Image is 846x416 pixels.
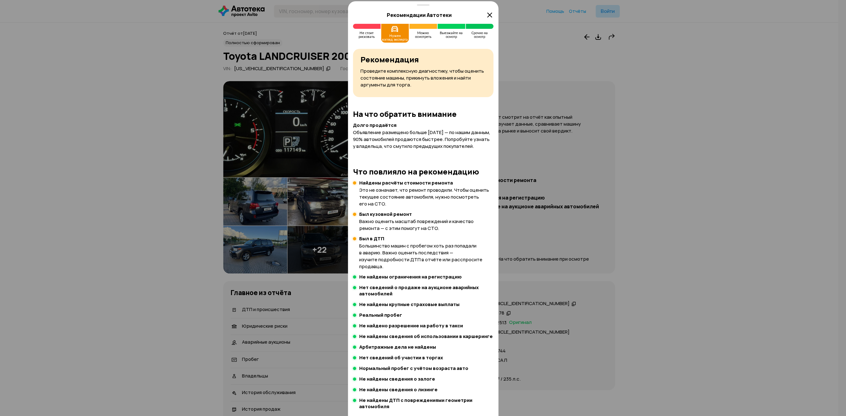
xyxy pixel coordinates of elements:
[359,397,493,410] h4: Не найдены ДТП с повреждениями геометрии автомобиля
[359,284,493,297] h4: Нет сведений о продаже на аукционе аварийных автомобилей
[359,365,468,372] h4: Нормальный пробег с учётом возраста авто
[353,110,493,118] h3: На что обратить внимание
[359,180,493,186] h4: Найдены расчёты стоимости ремонта
[359,242,493,270] p: Большинство машин с пробегом хоть раз попадали в аварию. Важно оценить последствия — изучите подр...
[359,211,493,217] h4: Был кузовной ремонт
[359,312,402,318] h4: Реальный пробег
[359,323,463,329] h4: Не найдено разрешение на работу в такси
[438,31,465,39] div: Выезжайте на осмотр
[466,31,493,39] div: Срочно на осмотр
[359,187,493,207] p: Это не означает, что ремонт проводили. Чтобы оценить текущее состояние автомобиля, нужно посмотре...
[359,218,493,232] p: Важно оценить масштаб повреждений и качество ремонта — с этим помогут на СТО.
[359,376,435,382] h4: Не найдены сведения о залоге
[359,344,436,350] h4: Арбитражные дела не найдены
[359,333,493,340] h4: Не найдены сведения об использовании в каршеринге
[409,31,437,39] div: Можно осмотреть
[359,274,462,280] h4: Не найдены ограничения на регистрацию
[353,122,493,128] h4: Долго продаётся
[359,236,493,242] h4: Был в ДТП
[381,34,409,42] div: Нужен взгляд эксперта
[360,55,486,64] h3: Рекомендация
[360,68,486,88] p: Проведите комплексную диагностику, чтобы оценить состояние машины, прикинуть вложения и найти арг...
[359,355,443,361] h4: Нет сведений об участии в торгах
[359,387,438,393] h4: Не найдены сведения о лизинге
[353,167,493,176] h3: Что повлияло на рекомендацию
[353,12,486,18] h5: Рекомендации Автотеки
[353,129,493,150] p: Объявление размещено больше [DATE] — по нашим данным, 90% автомобилей продаются быстрее. Попробуй...
[353,31,381,39] div: Не стоит рисковать
[359,301,460,308] h4: Не найдены крупные страховые выплаты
